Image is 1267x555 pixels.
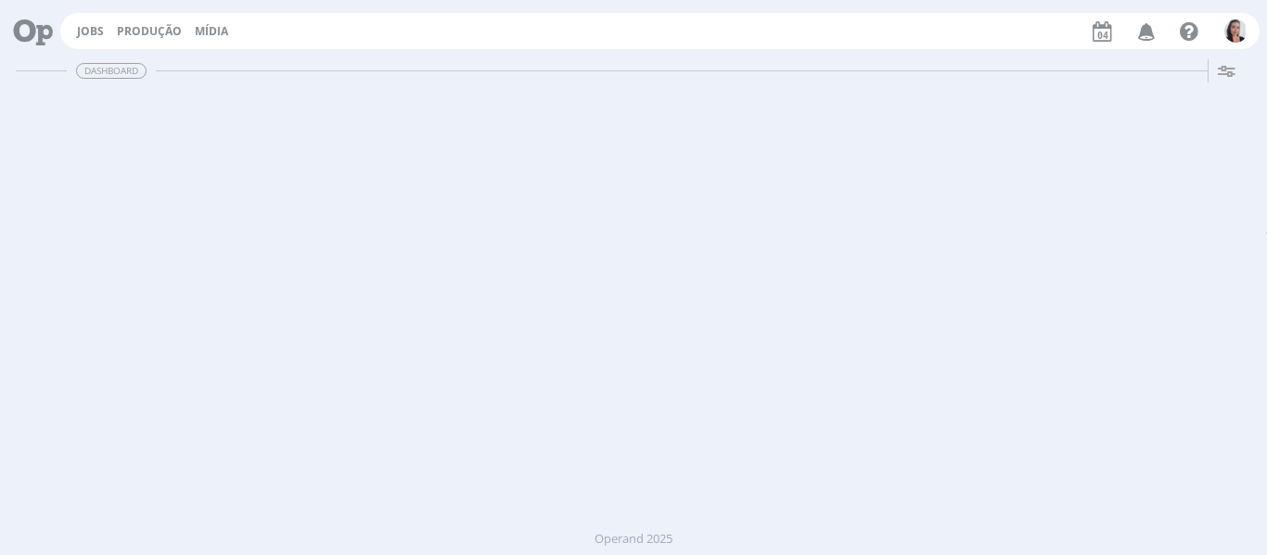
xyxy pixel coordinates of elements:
[189,24,234,39] button: Mídia
[117,23,182,39] a: Produção
[76,63,147,79] span: Dashboard
[77,23,104,39] a: Jobs
[1224,19,1248,43] img: C
[111,24,187,39] button: Produção
[195,23,228,39] a: Mídia
[1223,15,1248,47] button: C
[71,24,109,39] button: Jobs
